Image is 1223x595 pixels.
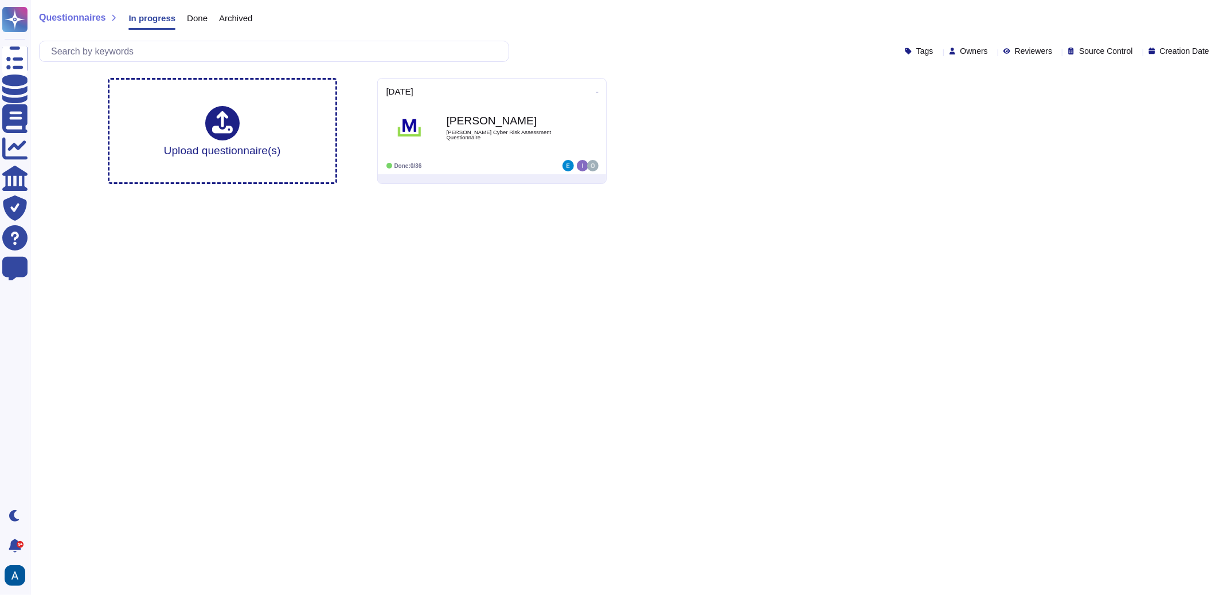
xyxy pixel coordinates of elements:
[5,565,25,586] img: user
[1015,47,1052,55] span: Reviewers
[39,13,106,22] span: Questionnaires
[447,115,561,126] b: [PERSON_NAME]
[1160,47,1209,55] span: Creation Date
[447,130,561,140] span: [PERSON_NAME] Cyber Risk Assessment Questionnaire
[960,47,988,55] span: Owners
[587,160,599,171] img: user
[562,160,574,171] img: user
[386,87,413,96] span: [DATE]
[1079,47,1132,55] span: Source Control
[394,163,422,169] span: Done: 0/36
[395,113,424,142] img: Logo
[164,106,281,156] div: Upload questionnaire(s)
[219,14,252,22] span: Archived
[916,47,933,55] span: Tags
[187,14,208,22] span: Done
[2,563,33,588] button: user
[45,41,509,61] input: Search by keywords
[17,541,24,548] div: 9+
[128,14,175,22] span: In progress
[577,160,588,171] img: user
